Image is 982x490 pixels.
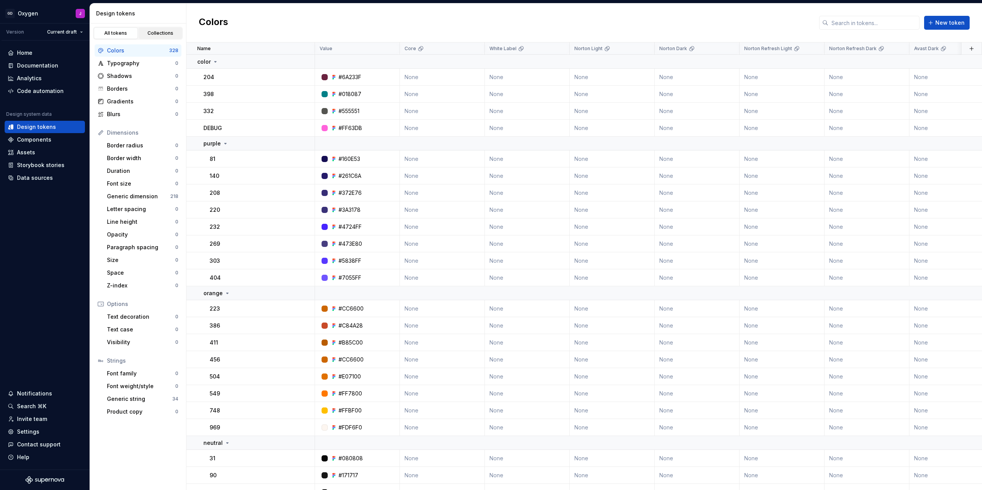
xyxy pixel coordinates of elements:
[97,30,135,36] div: All tokens
[400,402,485,419] td: None
[740,103,825,120] td: None
[5,146,85,159] a: Assets
[825,317,909,334] td: None
[570,218,655,235] td: None
[169,47,178,54] div: 328
[400,150,485,167] td: None
[5,121,85,133] a: Design tokens
[107,85,175,93] div: Borders
[740,235,825,252] td: None
[107,382,175,390] div: Font weight/style
[175,73,178,79] div: 0
[175,370,178,377] div: 0
[740,69,825,86] td: None
[489,46,516,52] p: White Label
[339,240,362,248] div: #473E80
[570,86,655,103] td: None
[339,274,361,282] div: #7055FF
[740,184,825,201] td: None
[655,184,740,201] td: None
[485,252,570,269] td: None
[175,244,178,250] div: 0
[95,83,181,95] a: Borders0
[210,305,220,313] p: 223
[104,336,181,348] a: Visibility0
[17,174,53,182] div: Data sources
[570,334,655,351] td: None
[17,390,52,397] div: Notifications
[740,201,825,218] td: None
[744,46,792,52] p: Norton Refresh Light
[825,120,909,137] td: None
[175,314,178,320] div: 0
[655,201,740,218] td: None
[405,46,416,52] p: Core
[5,47,85,59] a: Home
[828,16,919,30] input: Search in tokens...
[570,103,655,120] td: None
[107,326,175,333] div: Text case
[18,10,38,17] div: Oxygen
[175,339,178,345] div: 0
[655,300,740,317] td: None
[655,368,740,385] td: None
[570,252,655,269] td: None
[210,322,220,329] p: 386
[104,228,181,241] a: Opacity0
[655,120,740,137] td: None
[17,87,64,95] div: Code automation
[197,46,211,52] p: Name
[107,338,175,346] div: Visibility
[5,400,85,412] button: Search ⌘K
[5,59,85,72] a: Documentation
[104,165,181,177] a: Duration0
[5,426,85,438] a: Settings
[5,387,85,400] button: Notifications
[104,139,181,152] a: Border radius0
[570,120,655,137] td: None
[825,103,909,120] td: None
[740,334,825,351] td: None
[107,47,169,54] div: Colors
[400,69,485,86] td: None
[740,86,825,103] td: None
[17,123,56,131] div: Design tokens
[104,241,181,253] a: Paragraph spacing0
[5,172,85,184] a: Data sources
[17,149,35,156] div: Assets
[104,203,181,215] a: Letter spacing0
[740,252,825,269] td: None
[485,235,570,252] td: None
[104,279,181,292] a: Z-index0
[825,300,909,317] td: None
[104,267,181,279] a: Space0
[570,300,655,317] td: None
[197,58,211,66] p: color
[210,257,220,265] p: 303
[17,453,29,461] div: Help
[107,59,175,67] div: Typography
[210,206,220,214] p: 220
[107,408,175,416] div: Product copy
[829,46,877,52] p: Norton Refresh Dark
[175,60,178,66] div: 0
[400,86,485,103] td: None
[570,385,655,402] td: None
[485,317,570,334] td: None
[104,190,181,203] a: Generic dimension218
[825,334,909,351] td: None
[175,142,178,149] div: 0
[17,62,58,69] div: Documentation
[655,103,740,120] td: None
[339,339,363,346] div: #B85C00
[203,90,214,98] p: 398
[485,103,570,120] td: None
[170,193,178,199] div: 218
[104,406,181,418] a: Product copy0
[107,313,175,321] div: Text decoration
[339,223,362,231] div: #4724FF
[107,129,178,137] div: Dimensions
[107,218,175,226] div: Line height
[6,29,24,35] div: Version
[655,269,740,286] td: None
